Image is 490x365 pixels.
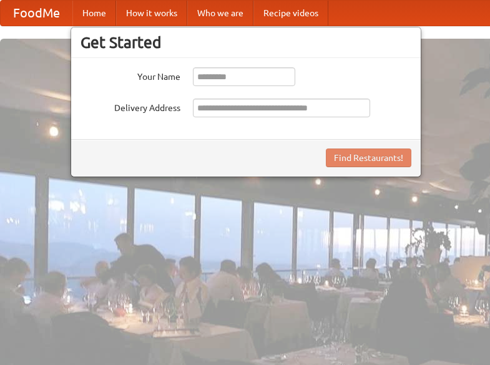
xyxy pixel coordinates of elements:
[81,67,180,83] label: Your Name
[1,1,72,26] a: FoodMe
[72,1,116,26] a: Home
[81,99,180,114] label: Delivery Address
[116,1,187,26] a: How it works
[326,148,411,167] button: Find Restaurants!
[253,1,328,26] a: Recipe videos
[187,1,253,26] a: Who we are
[81,33,411,52] h3: Get Started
